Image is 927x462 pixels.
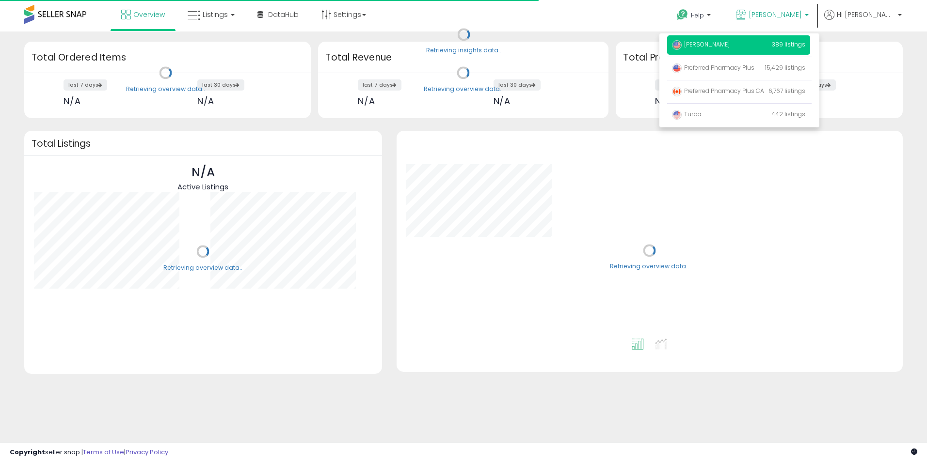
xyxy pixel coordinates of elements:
span: Preferred Pharmacy Plus CA [672,87,764,95]
span: Hi [PERSON_NAME] [837,10,895,19]
span: 15,429 listings [765,63,805,72]
span: Turba [672,110,702,118]
div: Retrieving overview data.. [163,263,242,272]
div: Retrieving overview data.. [424,85,503,93]
span: Overview [133,10,165,19]
span: 389 listings [772,40,805,48]
img: usa.png [672,110,682,120]
span: 442 listings [771,110,805,118]
div: Retrieving overview data.. [610,262,689,271]
span: 6,767 listings [768,87,805,95]
span: [PERSON_NAME] [749,10,802,19]
img: canada.png [672,87,682,96]
i: Get Help [676,9,688,21]
span: Preferred Pharmacy Plus [672,63,754,72]
span: Help [691,11,704,19]
span: DataHub [268,10,299,19]
a: Help [669,1,720,31]
span: [PERSON_NAME] [672,40,730,48]
img: usa.png [672,40,682,50]
img: usa.png [672,63,682,73]
span: Listings [203,10,228,19]
div: Retrieving overview data.. [126,85,205,93]
a: Hi [PERSON_NAME] [824,10,902,31]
